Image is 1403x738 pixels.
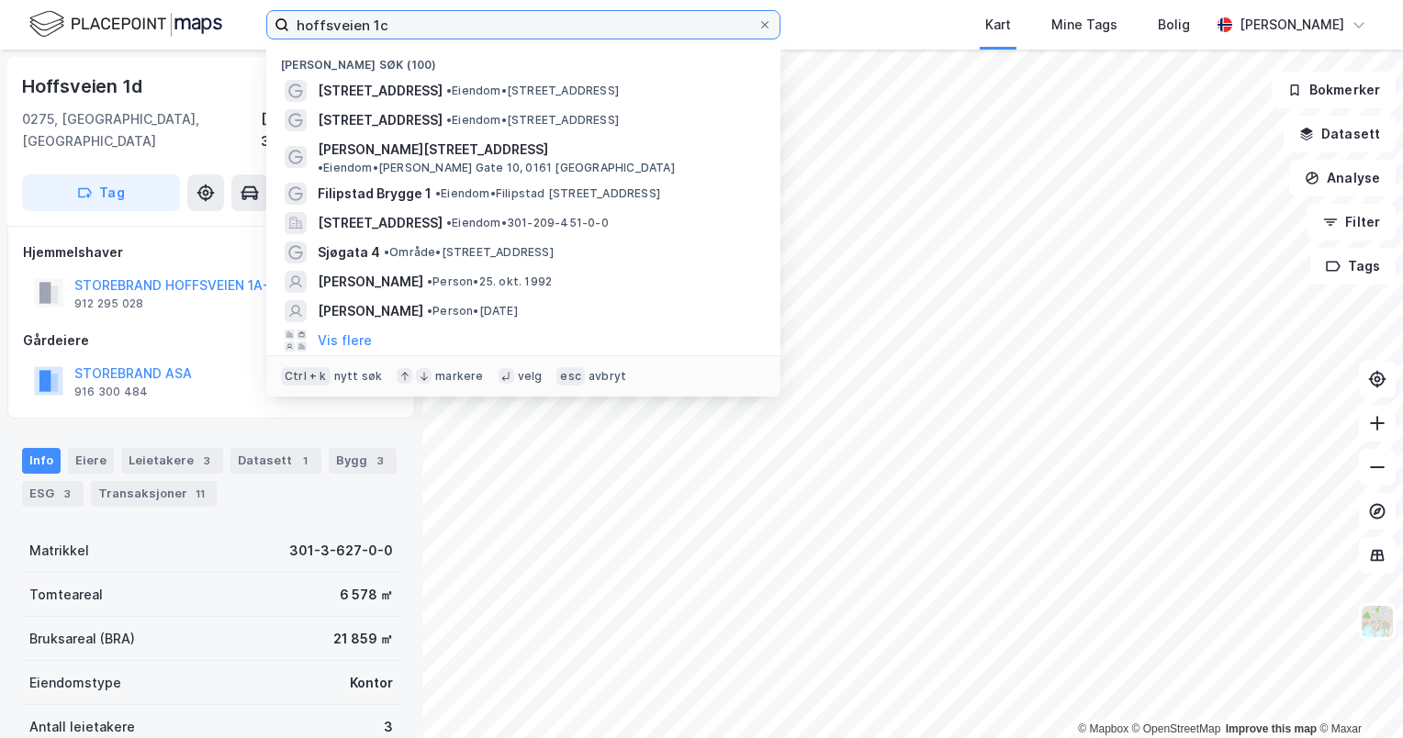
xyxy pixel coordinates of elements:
span: Eiendom • [STREET_ADDRESS] [446,113,619,128]
div: 11 [191,485,209,503]
span: [STREET_ADDRESS] [318,212,443,234]
div: 6 578 ㎡ [340,584,393,606]
span: • [318,161,323,174]
div: 0275, [GEOGRAPHIC_DATA], [GEOGRAPHIC_DATA] [22,108,261,152]
div: [PERSON_NAME] [1240,14,1344,36]
button: Tag [22,174,180,211]
div: markere [435,369,483,384]
input: Søk på adresse, matrikkel, gårdeiere, leietakere eller personer [289,11,758,39]
div: Leietakere [121,448,223,474]
div: 3 [58,485,76,503]
span: Eiendom • 301-209-451-0-0 [446,216,609,230]
span: Sjøgata 4 [318,241,380,263]
div: [PERSON_NAME] søk (100) [266,43,780,76]
a: Improve this map [1226,722,1317,735]
span: [PERSON_NAME][STREET_ADDRESS] [318,139,548,161]
div: Bolig [1158,14,1190,36]
span: [PERSON_NAME] [318,271,423,293]
span: Eiendom • Filipstad [STREET_ADDRESS] [435,186,660,201]
span: Person • [DATE] [427,304,518,319]
div: 3 [384,716,393,738]
span: [PERSON_NAME] [318,300,423,322]
div: esc [556,367,585,386]
img: Z [1360,604,1395,639]
div: Hoffsveien 1d [22,72,145,101]
span: Filipstad Brygge 1 [318,183,432,205]
span: • [384,245,389,259]
span: Eiendom • [PERSON_NAME] Gate 10, 0161 [GEOGRAPHIC_DATA] [318,161,675,175]
div: Tomteareal [29,584,103,606]
div: [GEOGRAPHIC_DATA], 3/627 [261,108,400,152]
a: OpenStreetMap [1132,722,1221,735]
div: Transaksjoner [91,481,217,507]
span: Område • [STREET_ADDRESS] [384,245,554,260]
span: • [446,84,452,97]
button: Datasett [1284,116,1396,152]
span: • [427,304,432,318]
span: [STREET_ADDRESS] [318,109,443,131]
div: 301-3-627-0-0 [289,540,393,562]
button: Tags [1310,248,1396,285]
div: avbryt [589,369,626,384]
div: 3 [371,452,389,470]
a: Mapbox [1078,722,1128,735]
div: Bygg [329,448,397,474]
button: Bokmerker [1272,72,1396,108]
div: 912 295 028 [74,296,143,311]
div: Bruksareal (BRA) [29,628,135,650]
div: 3 [197,452,216,470]
span: Eiendom • [STREET_ADDRESS] [446,84,619,98]
span: [STREET_ADDRESS] [318,80,443,102]
div: velg [518,369,543,384]
div: Kontor [350,672,393,694]
div: 21 859 ㎡ [333,628,393,650]
img: logo.f888ab2527a4732fd821a326f86c7f29.svg [29,8,222,40]
button: Filter [1308,204,1396,240]
div: Hjemmelshaver [23,241,399,263]
span: • [435,186,441,200]
span: Person • 25. okt. 1992 [427,274,552,289]
div: Datasett [230,448,321,474]
button: Analyse [1289,160,1396,196]
div: Ctrl + k [281,367,331,386]
div: Gårdeiere [23,330,399,352]
div: Eiendomstype [29,672,121,694]
span: • [446,216,452,229]
button: Vis flere [318,330,372,352]
div: Kart [985,14,1011,36]
div: 1 [296,452,314,470]
iframe: Chat Widget [1311,650,1403,738]
span: • [427,274,432,288]
span: • [446,113,452,127]
div: nytt søk [334,369,383,384]
div: Antall leietakere [29,716,135,738]
div: 916 300 484 [74,385,148,399]
div: ESG [22,481,84,507]
div: Info [22,448,61,474]
div: Matrikkel [29,540,89,562]
div: Kontrollprogram for chat [1311,650,1403,738]
div: Mine Tags [1051,14,1117,36]
div: Eiere [68,448,114,474]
